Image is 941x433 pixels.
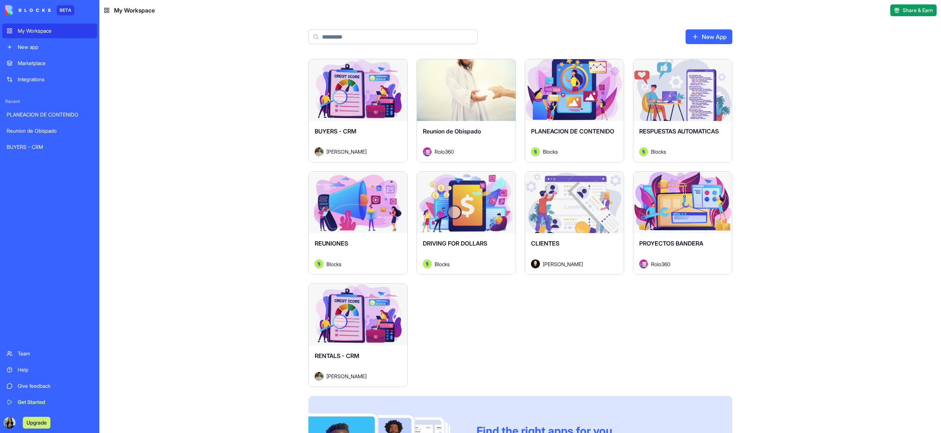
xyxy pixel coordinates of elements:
span: PLANEACION DE CONTENIDO [531,128,614,135]
img: Avatar [315,372,323,381]
div: Help [18,366,93,373]
span: RENTALS - CRM [315,352,359,359]
span: Recent [2,99,97,104]
span: Rolo360 [435,148,454,155]
div: Integrations [18,76,93,83]
a: Give feedback [2,379,97,393]
span: BUYERS - CRM [315,128,356,135]
span: Share & Earn [903,7,933,14]
span: Blocks [543,148,558,155]
a: Marketplace [2,56,97,71]
img: logo [5,5,51,15]
div: BETA [57,5,74,15]
span: Blocks [435,260,450,268]
a: Upgrade [23,419,50,426]
span: REUNIONES [315,240,348,247]
a: Team [2,346,97,361]
span: [PERSON_NAME] [326,372,367,380]
img: Avatar [423,147,432,156]
img: Avatar [315,260,323,268]
button: Upgrade [23,417,50,429]
span: [PERSON_NAME] [543,260,583,268]
a: Reunion de Obispado [2,124,97,138]
span: Blocks [326,260,342,268]
button: Share & Earn [890,4,937,16]
span: Reunion de Obispado [423,128,481,135]
div: BUYERS - CRM [7,143,93,151]
a: DRIVING FOR DOLLARSAvatarBlocks [417,171,516,275]
a: New App [686,29,732,44]
a: Help [2,362,97,377]
div: Reunion de Obispado [7,127,93,135]
a: Reunion de ObispadoAvatarRolo360 [417,59,516,162]
div: Team [18,350,93,357]
img: Avatar [423,260,432,268]
span: [PERSON_NAME] [326,148,367,155]
a: BETA [5,5,74,15]
img: PHOTO-2025-09-15-15-09-07_ggaris.jpg [4,417,15,429]
img: Avatar [639,260,648,268]
a: My Workspace [2,24,97,38]
span: CLIENTES [531,240,559,247]
div: PLANEACION DE CONTENIDO [7,111,93,118]
a: New app [2,40,97,54]
a: BUYERS - CRMAvatar[PERSON_NAME] [308,59,408,162]
img: Avatar [315,147,323,156]
a: PLANEACION DE CONTENIDOAvatarBlocks [525,59,624,162]
div: New app [18,43,93,51]
span: DRIVING FOR DOLLARS [423,240,487,247]
div: Give feedback [18,382,93,390]
span: PROYECTOS BANDERA [639,240,703,247]
a: RENTALS - CRMAvatar[PERSON_NAME] [308,283,408,387]
div: Marketplace [18,60,93,67]
a: PROYECTOS BANDERAAvatarRolo360 [633,171,732,275]
div: My Workspace [18,27,93,35]
div: Get Started [18,398,93,406]
a: RESPUESTAS AUTOMATICASAvatarBlocks [633,59,732,162]
img: Avatar [531,147,540,156]
a: Integrations [2,72,97,87]
a: Get Started [2,395,97,409]
span: Rolo360 [651,260,671,268]
span: My Workspace [114,6,155,15]
span: Blocks [651,148,666,155]
a: BUYERS - CRM [2,140,97,154]
img: Avatar [639,147,648,156]
a: CLIENTESAvatar[PERSON_NAME] [525,171,624,275]
a: PLANEACION DE CONTENIDO [2,107,97,122]
img: Avatar [531,260,540,268]
span: RESPUESTAS AUTOMATICAS [639,128,719,135]
a: REUNIONESAvatarBlocks [308,171,408,275]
